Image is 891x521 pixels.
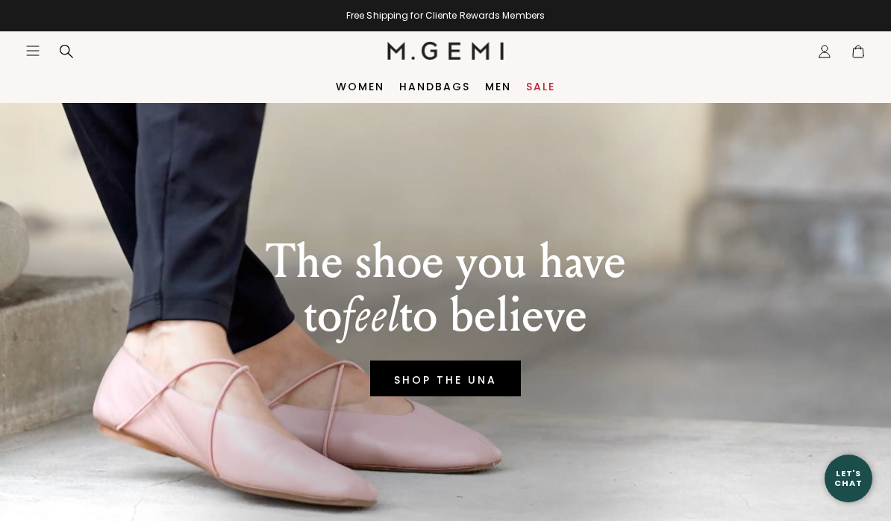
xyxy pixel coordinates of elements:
[266,289,626,343] p: to to believe
[526,81,555,93] a: Sale
[387,42,504,60] img: M.Gemi
[336,81,384,93] a: Women
[825,469,872,487] div: Let's Chat
[370,361,521,396] a: SHOP THE UNA
[342,287,399,344] em: feel
[25,43,40,58] button: Open site menu
[266,235,626,289] p: The shoe you have
[399,81,470,93] a: Handbags
[485,81,511,93] a: Men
